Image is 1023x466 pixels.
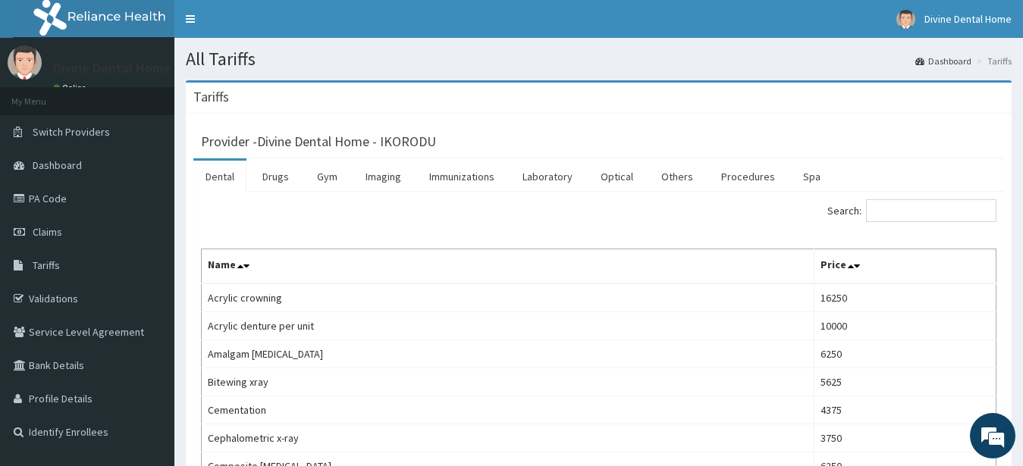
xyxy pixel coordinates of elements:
td: 3750 [814,424,996,452]
a: Imaging [353,161,413,192]
td: 6250 [814,340,996,368]
td: 16250 [814,283,996,312]
span: Switch Providers [33,125,110,139]
td: Bitewing xray [202,368,814,396]
span: Tariffs [33,258,60,272]
input: Search: [866,199,996,222]
img: User Image [8,45,42,80]
td: Amalgam [MEDICAL_DATA] [202,340,814,368]
h1: All Tariffs [186,49,1012,69]
span: Dashboard [33,158,82,172]
a: Gym [305,161,350,192]
td: Acrylic denture per unit [202,312,814,340]
h3: Tariffs [193,90,229,104]
td: Cementation [202,396,814,424]
th: Name [202,249,814,284]
a: Drugs [250,161,301,192]
a: Optical [588,161,645,192]
td: Cephalometric x-ray [202,424,814,452]
img: User Image [896,10,915,29]
a: Others [649,161,705,192]
label: Search: [827,199,996,222]
span: Claims [33,225,62,239]
a: Laboratory [510,161,585,192]
th: Price [814,249,996,284]
span: Divine Dental Home [924,12,1012,26]
a: Online [53,83,89,93]
td: 5625 [814,368,996,396]
td: 10000 [814,312,996,340]
p: Divine Dental Home [53,61,171,75]
h3: Provider - Divine Dental Home - IKORODU [201,135,436,149]
li: Tariffs [973,55,1012,67]
a: Immunizations [417,161,507,192]
td: 4375 [814,396,996,424]
a: Procedures [709,161,787,192]
td: Acrylic crowning [202,283,814,312]
a: Spa [791,161,833,192]
a: Dental [193,161,246,192]
a: Dashboard [915,55,971,67]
